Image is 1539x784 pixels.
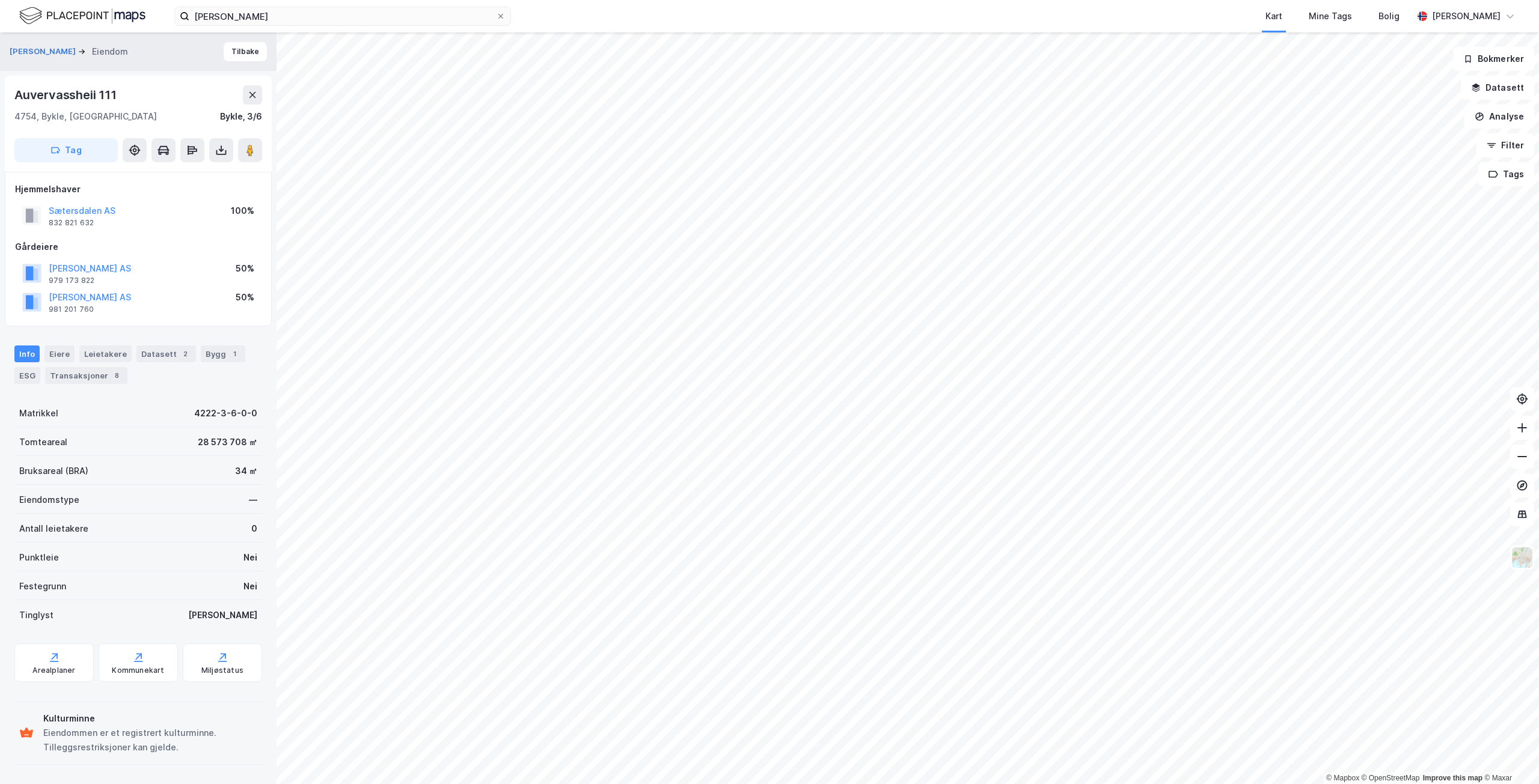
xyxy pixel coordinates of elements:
div: — [249,493,257,507]
div: Nei [243,550,257,565]
div: 8 [111,369,123,381]
a: OpenStreetMap [1362,774,1420,782]
div: Datasett [136,345,196,362]
div: Gårdeiere [15,240,262,254]
img: Z [1511,546,1534,569]
div: [PERSON_NAME] [1432,9,1501,23]
div: Festegrunn [19,579,66,594]
iframe: Chat Widget [1479,726,1539,784]
div: Miljøstatus [201,666,243,675]
a: Improve this map [1423,774,1482,782]
a: Mapbox [1326,774,1359,782]
div: 50% [236,290,254,305]
div: Kontrollprogram for chat [1479,726,1539,784]
div: 34 ㎡ [235,464,257,478]
div: 4222-3-6-0-0 [194,406,257,421]
div: Kart [1265,9,1282,23]
div: Bruksareal (BRA) [19,464,88,478]
div: Matrikkel [19,406,58,421]
div: Eiendom [92,44,128,59]
div: Eiendomstype [19,493,79,507]
div: Tinglyst [19,608,54,622]
div: Mine Tags [1309,9,1352,23]
div: Bolig [1378,9,1400,23]
button: Tags [1478,162,1534,186]
div: Eiere [44,345,75,362]
div: ESG [14,367,40,384]
img: logo.f888ab2527a4732fd821a326f86c7f29.svg [19,5,145,26]
button: Filter [1476,133,1534,157]
div: Hjemmelshaver [15,182,262,196]
div: Info [14,345,40,362]
div: 50% [236,261,254,276]
input: Søk på adresse, matrikkel, gårdeiere, leietakere eller personer [189,7,496,25]
div: Tomteareal [19,435,67,449]
div: [PERSON_NAME] [188,608,257,622]
div: Kommunekart [112,666,164,675]
div: Punktleie [19,550,59,565]
div: Arealplaner [32,666,75,675]
button: Bokmerker [1453,47,1534,71]
div: Leietakere [79,345,132,362]
div: 0 [251,521,257,536]
button: Analyse [1464,105,1534,129]
div: 28 573 708 ㎡ [198,435,257,449]
div: Nei [243,579,257,594]
div: Auvervassheii 111 [14,85,119,105]
div: Bygg [201,345,245,362]
div: 1 [228,348,240,360]
div: Transaksjoner [45,367,127,384]
button: Tag [14,138,118,162]
button: Tilbake [224,42,267,61]
div: 832 821 632 [49,218,94,228]
div: Kulturminne [43,711,257,726]
div: Bykle, 3/6 [220,109,262,124]
button: [PERSON_NAME] [10,46,78,58]
div: 979 173 822 [49,276,94,285]
div: Antall leietakere [19,521,88,536]
div: 100% [231,204,254,218]
button: Datasett [1461,76,1534,100]
div: Eiendommen er et registrert kulturminne. Tilleggsrestriksjoner kan gjelde. [43,726,257,755]
div: 4754, Bykle, [GEOGRAPHIC_DATA] [14,109,157,124]
div: 981 201 760 [49,305,94,314]
div: 2 [179,348,191,360]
